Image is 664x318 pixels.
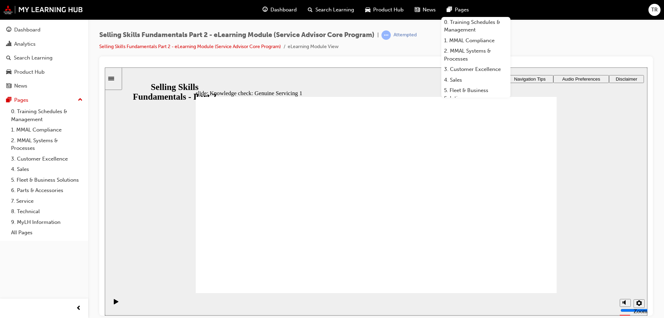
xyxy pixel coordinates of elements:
[308,6,313,14] span: search-icon
[3,226,15,248] div: playback controls
[8,154,85,164] a: 3. Customer Excellence
[8,217,85,228] a: 9. MyLH Information
[8,175,85,185] a: 5. Fleet & Business Solutions
[8,125,85,135] a: 1. MMAL Compliance
[3,94,85,107] button: Pages
[455,6,469,14] span: Pages
[8,164,85,175] a: 4. Sales
[504,8,539,16] button: Disclaimer
[458,9,496,14] span: Audio Preferences
[6,69,11,75] span: car-icon
[409,9,441,14] span: Navigation Tips
[441,75,510,85] a: 4. Sales
[6,97,11,103] span: pages-icon
[14,54,53,62] div: Search Learning
[415,6,420,14] span: news-icon
[511,226,539,248] div: misc controls
[394,32,417,38] div: Attempted
[14,68,45,76] div: Product Hub
[14,26,40,34] div: Dashboard
[651,6,658,14] span: TR
[14,40,36,48] div: Analytics
[3,38,85,51] a: Analytics
[441,85,510,103] a: 5. Fleet & Business Solutions
[3,22,85,94] button: DashboardAnalyticsSearch LearningProduct HubNews
[373,6,404,14] span: Product Hub
[423,6,436,14] span: News
[3,52,85,64] a: Search Learning
[511,9,532,14] span: Disclaimer
[447,6,452,14] span: pages-icon
[99,31,375,39] span: Selling Skills Fundamentals Part 2 - eLearning Module (Service Advisor Core Program)
[515,231,526,239] button: volume
[3,24,85,36] a: Dashboard
[360,3,409,17] a: car-iconProduct Hub
[529,232,540,240] button: settings
[441,17,510,35] a: 0. Training Schedules & Management
[3,80,85,92] a: News
[262,6,268,14] span: guage-icon
[648,4,661,16] button: TR
[6,27,11,33] span: guage-icon
[8,196,85,207] a: 7. Service
[257,3,302,17] a: guage-iconDashboard
[270,6,297,14] span: Dashboard
[381,30,391,40] span: learningRecordVerb_ATTEMPT-icon
[377,31,379,39] span: |
[365,6,370,14] span: car-icon
[441,64,510,75] a: 3. Customer Excellence
[3,5,83,14] img: mmal
[8,135,85,154] a: 2. MMAL Systems & Processes
[441,3,474,17] a: pages-iconPages
[441,35,510,46] a: 1. MMAL Compliance
[14,96,28,104] div: Pages
[6,55,11,61] span: search-icon
[8,106,85,125] a: 0. Training Schedules & Management
[8,227,85,238] a: All Pages
[449,8,504,16] button: Audio Preferences
[529,240,543,261] label: Zoom to fit
[3,231,15,243] button: play/pause
[78,96,83,105] span: up-icon
[516,240,560,246] input: volume
[302,3,360,17] a: search-iconSearch Learning
[3,66,85,79] a: Product Hub
[402,8,449,16] button: Navigation Tips
[99,44,281,49] a: Selling Skills Fundamentals Part 2 - eLearning Module (Service Advisor Core Program)
[441,46,510,64] a: 2. MMAL Systems & Processes
[315,6,354,14] span: Search Learning
[6,41,11,47] span: chart-icon
[6,83,11,89] span: news-icon
[8,185,85,196] a: 6. Parts & Accessories
[76,304,81,313] span: prev-icon
[288,43,339,51] li: eLearning Module View
[409,3,441,17] a: news-iconNews
[8,206,85,217] a: 8. Technical
[14,82,27,90] div: News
